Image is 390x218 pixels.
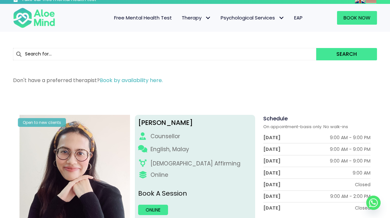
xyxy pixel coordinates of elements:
a: Book Now [337,11,377,25]
div: Online [150,171,168,179]
a: Book by availability here. [100,77,163,84]
div: Closed [355,181,370,188]
div: [DATE] [263,181,280,188]
nav: Menu [62,11,307,25]
a: Whatsapp [366,196,381,210]
span: Schedule [263,115,288,122]
span: Psychological Services [221,14,284,21]
p: English, Malay [150,145,189,153]
div: Closed [355,205,370,211]
input: Search for... [13,48,316,60]
a: Free Mental Health Test [109,11,177,25]
p: Book A Session [138,189,252,198]
a: Psychological ServicesPsychological Services: submenu [216,11,289,25]
span: Book Now [344,14,370,21]
span: Free Mental Health Test [114,14,172,21]
span: Psychological Services: submenu [277,13,286,23]
div: Open to new clients [18,118,66,127]
div: 9:00 AM - 9:00 PM [330,146,370,152]
div: 9:00 AM - 9:00 PM [330,158,370,164]
button: Search [316,48,377,60]
div: [PERSON_NAME] [138,118,252,127]
div: 9:00 AM [353,170,370,176]
div: [DATE] [263,146,280,152]
img: Aloe mind Logo [13,7,55,29]
p: Don't have a preferred therapist? [13,77,377,84]
span: Therapy: submenu [203,13,213,23]
div: Counsellor [150,132,180,140]
div: [DATE] [263,158,280,164]
div: [DATE] [263,170,280,176]
div: 9:00 AM - 2:00 PM [330,193,370,200]
div: [DATE] [263,193,280,200]
div: [DATE] [263,205,280,211]
span: EAP [294,14,303,21]
div: [DATE] [263,134,280,141]
div: [DEMOGRAPHIC_DATA] Affirming [150,160,240,168]
span: On appointment-basis only. No walk-ins [263,124,348,130]
a: Online [138,205,168,215]
div: 9:00 AM - 9:00 PM [330,134,370,141]
span: Therapy [182,14,211,21]
a: TherapyTherapy: submenu [177,11,216,25]
a: EAP [289,11,307,25]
